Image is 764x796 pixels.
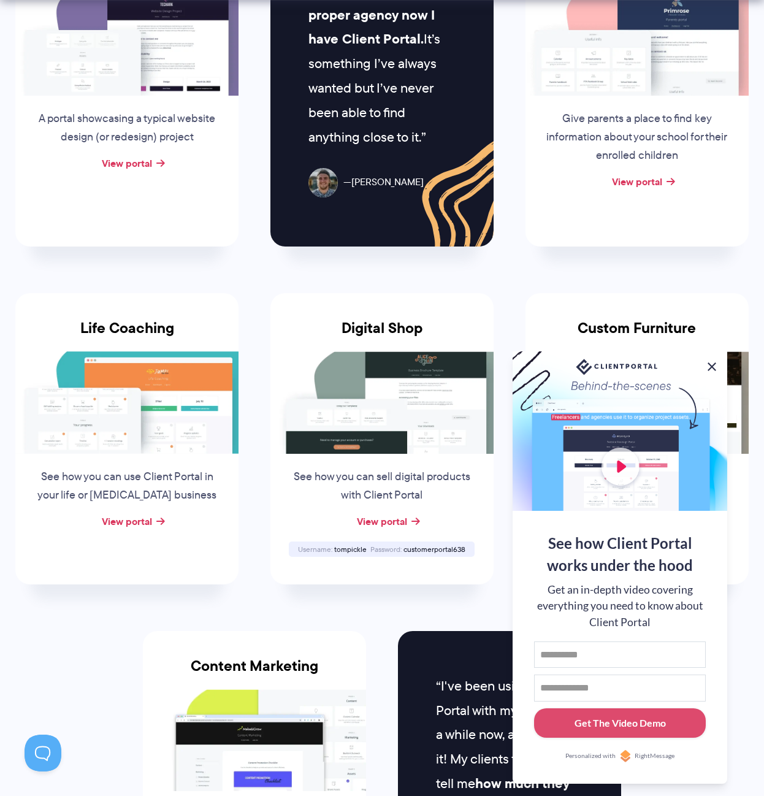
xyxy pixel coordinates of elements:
a: View portal [612,174,662,189]
a: View portal [102,156,152,170]
div: See how Client Portal works under the hood [534,532,706,576]
span: customerportal638 [403,544,465,554]
h3: Digital Shop [270,320,494,351]
a: View portal [357,514,407,529]
span: Personalized with [565,751,616,761]
span: tompickle [334,544,367,554]
p: Give parents a place to find key information about your school for their enrolled children [544,110,730,165]
img: Personalized with RightMessage [619,750,632,762]
div: Get The Video Demo [575,716,666,730]
span: [PERSON_NAME] [343,174,424,191]
a: Personalized withRightMessage [534,750,706,762]
p: A portal showcasing a typical website design (or redesign) project [34,110,220,147]
h3: Content Marketing [143,657,366,689]
p: See how you can use Client Portal in your life or [MEDICAL_DATA] business [34,468,220,505]
h3: Life Coaching [15,320,239,351]
h3: Custom Furniture [525,320,749,351]
button: Get The Video Demo [534,708,706,738]
a: View portal [102,514,152,529]
span: Password [370,544,402,554]
div: Get an in-depth video covering everything you need to know about Client Portal [534,582,706,630]
iframe: Toggle Customer Support [25,735,61,771]
span: RightMessage [635,751,674,761]
p: See how you can sell digital products with Client Portal [289,468,475,505]
span: Username [298,544,332,554]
